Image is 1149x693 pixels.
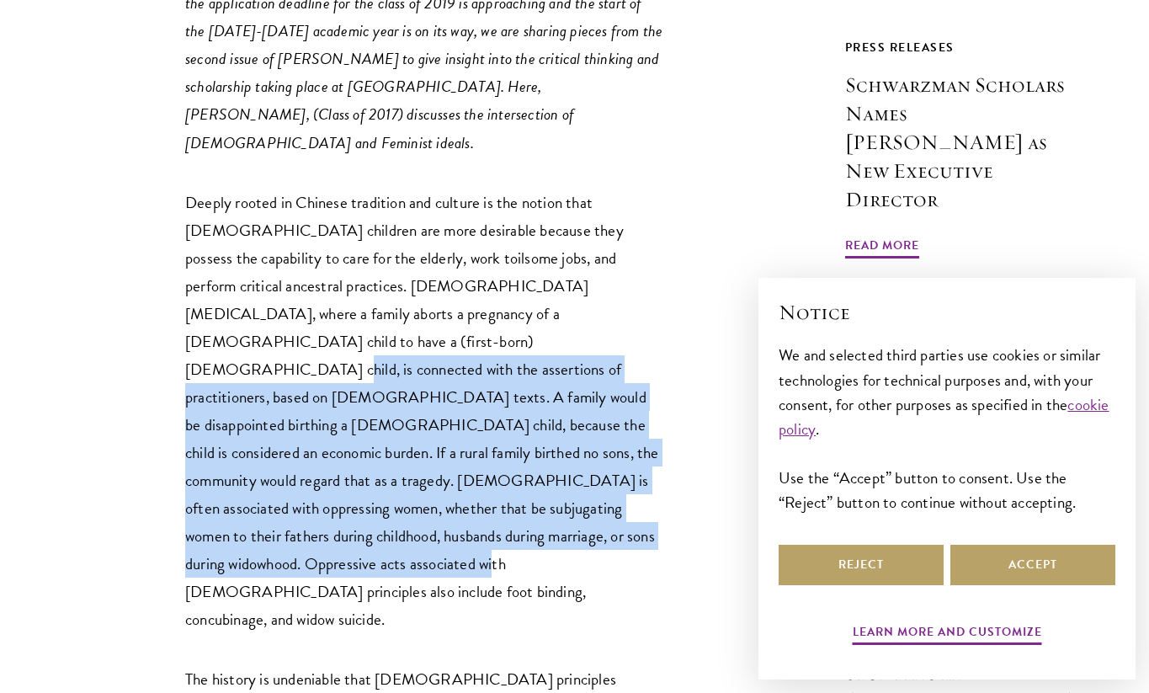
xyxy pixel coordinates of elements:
[779,343,1115,514] div: We and selected third parties use cookies or similar technologies for technical purposes and, wit...
[845,235,919,261] span: Read More
[845,71,1065,214] h3: Schwarzman Scholars Names [PERSON_NAME] as New Executive Director
[779,392,1109,441] a: cookie policy
[853,621,1042,648] button: Learn more and customize
[185,189,665,634] p: Deeply rooted in Chinese tradition and culture is the notion that [DEMOGRAPHIC_DATA] children are...
[845,37,1065,58] div: Press Releases
[950,545,1115,585] button: Accept
[845,37,1065,261] a: Press Releases Schwarzman Scholars Names [PERSON_NAME] as New Executive Director Read More
[779,545,944,585] button: Reject
[779,298,1115,327] h2: Notice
